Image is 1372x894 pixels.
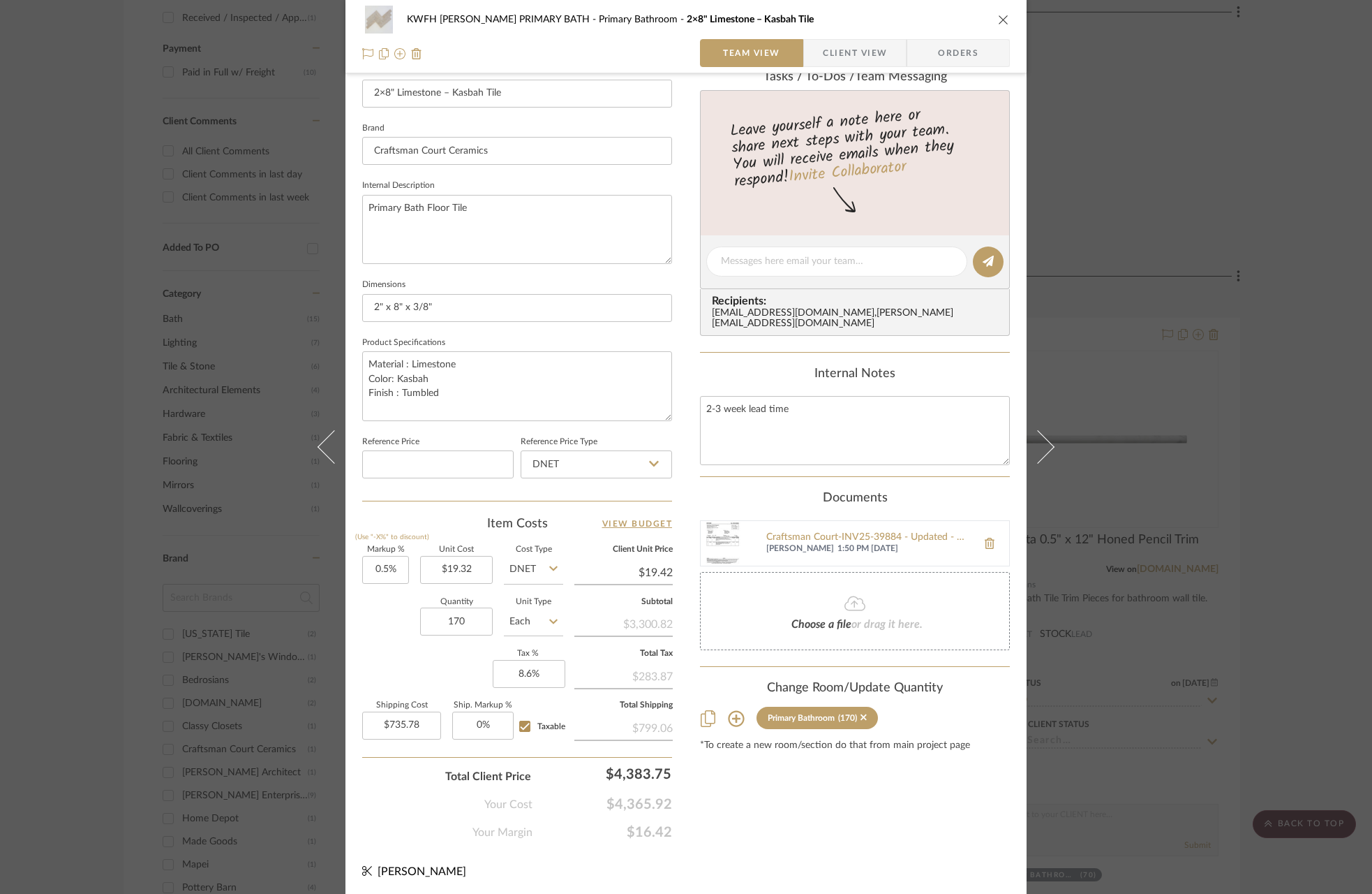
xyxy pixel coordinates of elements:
input: Enter Brand [362,137,672,165]
img: Remove from project [411,48,422,59]
label: Total Tax [574,650,673,657]
label: Quantity [420,599,493,606]
div: team Messaging [700,70,1010,85]
label: Tax % [493,650,563,657]
span: Your Cost [484,796,532,813]
span: $4,365.92 [532,796,672,813]
div: *To create a new room/section do that from main project page [700,740,1010,752]
label: Internal Description [362,182,435,189]
img: ef8098dc-5d51-435a-a13d-fda16e002a25_48x40.jpg [362,6,396,34]
a: View Budget [602,515,673,532]
label: Shipping Cost [362,702,441,709]
span: $16.42 [532,824,672,841]
span: Team View [723,39,780,67]
label: Dimensions [362,281,405,288]
a: Invite Collaborator [788,155,907,190]
span: Your Margin [472,824,532,841]
div: $799.06 [574,715,673,740]
label: Cost Type [504,546,563,553]
input: Enter the dimensions of this item [362,294,672,322]
span: Choose a file [791,619,851,630]
span: KWFH [PERSON_NAME] PRIMARY BATH [407,15,599,24]
div: Change Room/Update Quantity [700,681,1010,696]
span: Orders [923,39,994,67]
span: Tasks / To-Dos / [763,71,855,83]
label: Ship. Markup % [452,702,514,709]
label: Subtotal [574,599,673,606]
div: $283.87 [574,663,673,688]
span: 2×8" Limestone – Kasbah Tile [687,15,814,24]
div: Internal Notes [700,367,1010,382]
div: $4,383.75 [538,760,678,788]
span: Client View [823,39,887,67]
div: Documents [700,491,1010,506]
div: $3,300.82 [574,610,673,636]
a: Craftsman Court-INV25-39884 - Updated - Receipt Paid in Full.pdf [766,532,970,543]
label: Client Unit Price [574,546,673,553]
div: [EMAIL_ADDRESS][DOMAIN_NAME] , [PERSON_NAME][EMAIL_ADDRESS][DOMAIN_NAME] [712,308,1004,330]
button: close [997,13,1010,26]
div: Leave yourself a note here or share next steps with your team. You will receive emails when they ... [699,100,1012,193]
img: Craftsman Court-INV25-39884 - Updated - Receipt Paid in Full.pdf [701,521,745,566]
span: Recipients: [712,295,1004,307]
label: Unit Type [504,599,563,606]
input: Enter Item Name [362,80,672,108]
label: Reference Price Type [521,439,597,446]
span: or drag it here. [851,619,923,630]
label: Reference Price [362,439,419,446]
div: (170) [838,713,857,723]
span: [PERSON_NAME] [766,543,834,555]
span: Taxable [537,722,565,731]
label: Brand [362,125,385,132]
label: Total Shipping [574,702,673,709]
div: Item Costs [362,515,672,532]
span: Total Client Price [445,768,531,785]
span: [PERSON_NAME] [378,866,466,877]
label: Markup % [362,546,409,553]
span: Primary Bathroom [599,15,687,24]
div: Primary Bathroom [768,713,835,723]
label: Unit Cost [420,546,493,553]
label: Product Specifications [362,339,445,346]
span: 1:50 PM [DATE] [837,543,970,555]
